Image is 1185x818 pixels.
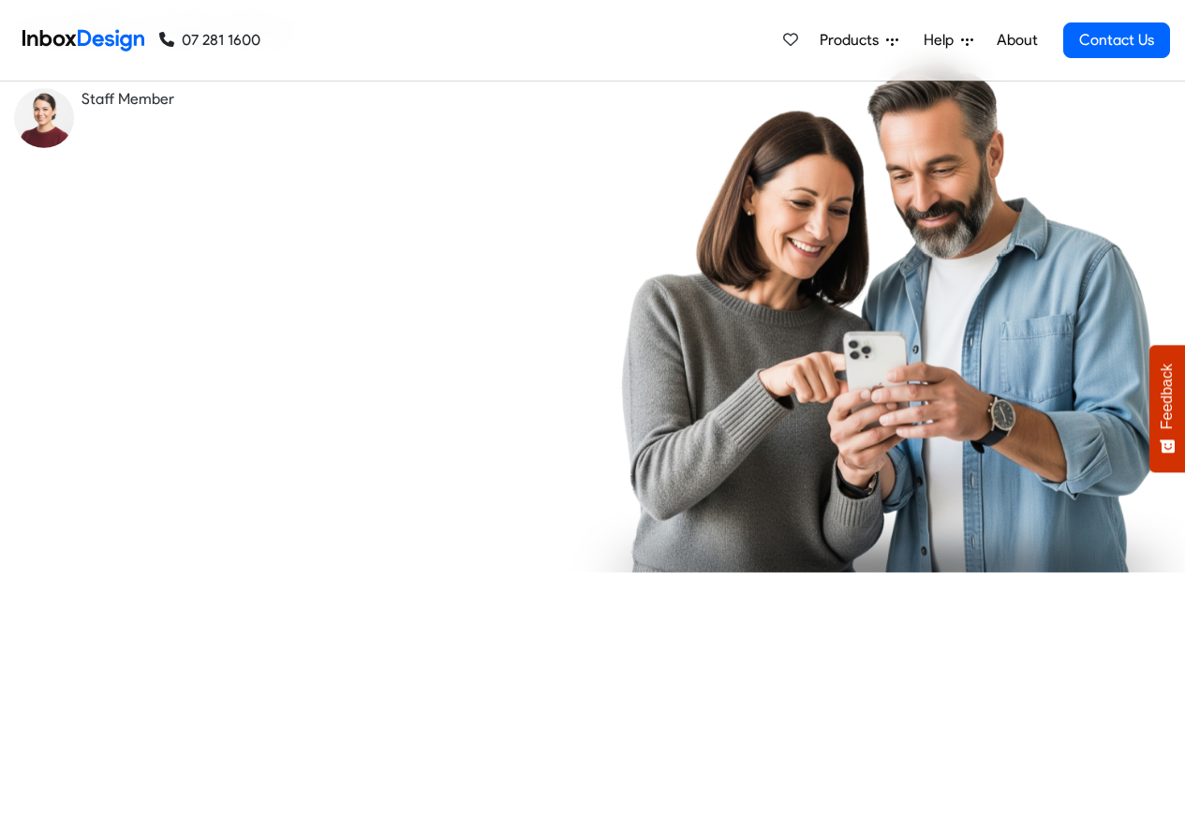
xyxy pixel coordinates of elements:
[916,22,981,59] a: Help
[924,29,961,52] span: Help
[1063,22,1170,58] a: Contact Us
[1149,345,1185,472] button: Feedback - Show survey
[991,22,1043,59] a: About
[159,29,260,52] a: 07 281 1600
[820,29,886,52] span: Products
[812,22,906,59] a: Products
[1159,364,1176,429] span: Feedback
[14,88,74,148] img: staff_avatar.png
[81,88,579,111] div: Staff Member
